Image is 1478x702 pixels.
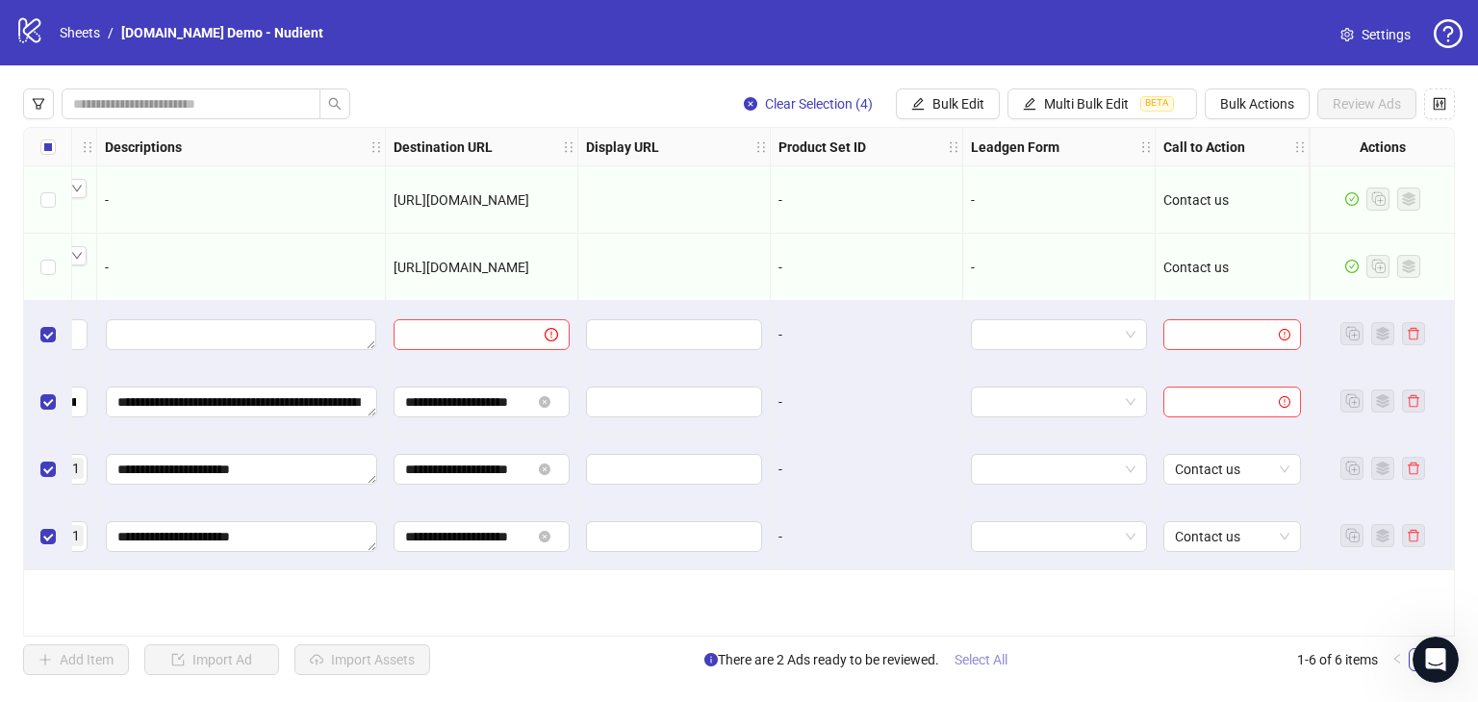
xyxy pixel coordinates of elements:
span: exclamation-circle [545,328,558,341]
div: Edit values [105,386,377,418]
div: Report a Bug [39,409,322,429]
li: 1-6 of 6 items [1297,648,1378,671]
span: + 1 [61,458,84,479]
span: BETA [1140,96,1174,112]
span: Contact us [1175,455,1289,484]
a: 1 [1410,649,1431,670]
span: search [328,97,342,111]
button: Messages [192,525,385,602]
div: Resize Leadgen Form column [1150,128,1155,165]
span: holder [960,140,974,154]
div: Select row 3 [24,301,72,368]
span: holder [1153,140,1166,154]
div: Select row 5 [24,436,72,503]
span: edit [911,97,925,111]
button: Select All [939,644,1023,675]
div: Select row 4 [24,368,72,436]
div: Select row 6 [24,503,72,570]
button: Configure table settings [1424,88,1455,119]
strong: Leadgen Form [971,137,1059,158]
button: Multi Bulk EditBETA [1007,88,1197,119]
span: setting [1340,28,1354,41]
button: close-circle [539,464,550,475]
span: filter [32,97,45,111]
span: down [71,183,83,194]
strong: Product Set ID [778,137,866,158]
strong: Display URL [586,137,659,158]
span: holder [81,140,94,154]
span: holder [562,140,575,154]
span: Contact us [1175,522,1289,551]
strong: Actions [1360,137,1406,158]
button: close-circle [539,531,550,542]
div: Resize Call to Action column [1304,128,1309,165]
div: Select row 1 [24,166,72,234]
span: [URL][DOMAIN_NAME] [394,192,529,208]
button: Bulk Actions [1205,88,1310,119]
span: Contact us [1163,192,1229,208]
p: Hi [PERSON_NAME] 👋 [38,137,346,202]
span: check-circle [1345,260,1359,273]
span: Clear Selection (4) [765,96,873,112]
div: Select all rows [24,128,72,166]
div: - [778,526,955,547]
div: - [778,189,955,211]
a: Request a feature [28,267,357,303]
div: Resize Destination URL column [573,128,577,165]
span: Select All [955,652,1007,667]
div: - [971,257,1147,278]
div: - [778,324,955,345]
div: Report a Bug [28,401,357,437]
a: [DOMAIN_NAME] Demo - Nudient [117,22,327,43]
span: Contact us [1163,260,1229,275]
strong: Call to Action [1163,137,1245,158]
button: Add Item [23,644,129,675]
span: holder [1307,140,1320,154]
span: holder [1293,140,1307,154]
span: [URL][DOMAIN_NAME] [394,260,529,275]
div: - [778,391,955,413]
button: Import Ad [144,644,279,675]
div: Edit values [105,520,377,553]
span: control [1433,97,1446,111]
span: - [105,192,109,208]
div: Edit values [105,453,377,486]
span: question-circle [1434,19,1463,48]
span: + 1 [61,525,84,546]
div: Edit values [105,318,377,351]
iframe: Intercom live chat [1413,637,1459,683]
span: Bulk Edit [932,96,984,112]
span: holder [94,140,108,154]
span: Home [74,573,117,587]
button: Bulk Edit [896,88,1000,119]
div: Close [331,31,366,65]
a: Sheets [56,22,104,43]
button: close-circle [539,396,550,408]
span: holder [754,140,768,154]
span: - [105,260,109,275]
strong: Destination URL [394,137,493,158]
li: / [108,22,114,43]
div: Resize Descriptions column [380,128,385,165]
span: holder [575,140,589,154]
span: holder [369,140,383,154]
span: Multi Bulk Edit [1044,96,1129,112]
li: Previous Page [1386,648,1409,671]
div: Request a feature [39,275,322,295]
span: Bulk Actions [1220,96,1294,112]
div: Select row 2 [24,234,72,301]
div: Resize Product Set ID column [957,128,962,165]
span: Settings [1362,24,1411,45]
p: How can we help? [38,202,346,235]
div: Documentation [39,311,322,331]
span: holder [1139,140,1153,154]
button: Import Assets [294,644,430,675]
div: - [778,257,955,278]
span: edit [1023,97,1036,111]
span: holder [383,140,396,154]
span: Messages [256,573,322,587]
div: Resize Headlines column [91,128,96,165]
